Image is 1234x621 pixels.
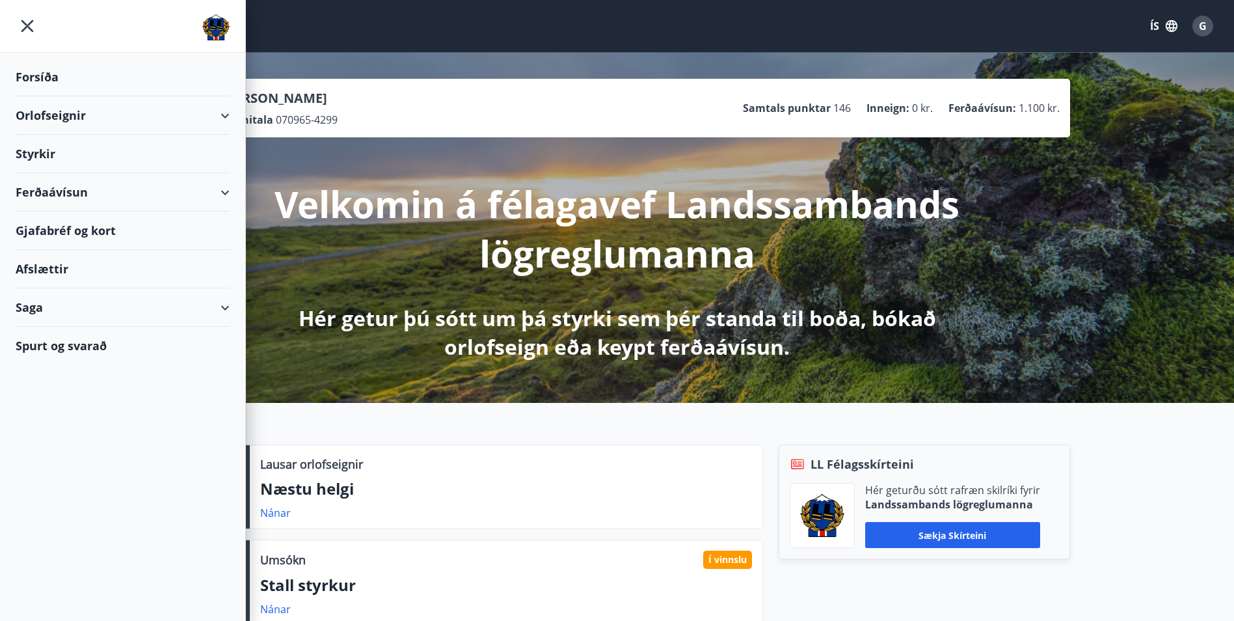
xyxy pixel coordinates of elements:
p: Lausar orlofseignir [260,456,363,473]
button: Sækja skírteini [865,522,1040,548]
div: Forsíða [16,58,230,96]
div: Gjafabréf og kort [16,212,230,250]
a: Nánar [260,602,291,616]
p: Ferðaávísun : [948,101,1016,115]
button: menu [16,14,39,38]
p: Hér getur þú sótt um þá styrki sem þér standa til boða, bókað orlofseign eða keypt ferðaávísun. [274,304,961,361]
p: Hér geturðu sótt rafræn skilríki fyrir [865,483,1040,497]
span: 070965-4299 [276,113,338,127]
a: Nánar [260,506,291,520]
div: Saga [16,288,230,327]
button: G [1187,10,1218,42]
div: Orlofseignir [16,96,230,135]
p: Landssambands lögreglumanna [865,497,1040,512]
p: Samtals punktar [743,101,831,115]
div: Í vinnslu [703,551,752,569]
p: Inneign : [866,101,909,115]
div: Spurt og svarað [16,327,230,365]
p: Umsókn [260,551,306,568]
div: Afslættir [16,250,230,288]
p: Stall styrkur [260,574,752,596]
span: 1.100 kr. [1019,101,1060,115]
img: 1cqKbADZNYZ4wXUG0EC2JmCwhQh0Y6EN22Kw4FTY.png [800,494,844,537]
span: 0 kr. [912,101,933,115]
p: Velkomin á félagavef Landssambands lögreglumanna [274,179,961,278]
span: LL Félagsskírteini [811,456,914,473]
div: Ferðaávísun [16,173,230,212]
p: [PERSON_NAME] [222,89,338,107]
p: Kennitala [222,113,273,127]
img: union_logo [202,14,230,40]
span: G [1199,19,1207,33]
span: 146 [833,101,851,115]
p: Næstu helgi [260,478,752,500]
button: ÍS [1143,14,1185,38]
div: Styrkir [16,135,230,173]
